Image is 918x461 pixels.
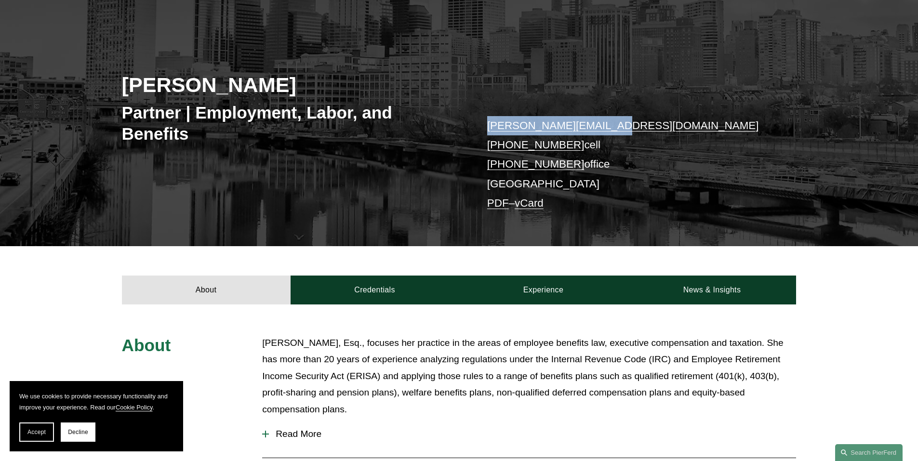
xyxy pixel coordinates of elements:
a: Cookie Policy [116,404,153,411]
button: Accept [19,422,54,442]
a: News & Insights [627,276,796,304]
a: Search this site [835,444,903,461]
p: [PERSON_NAME], Esq., focuses her practice in the areas of employee benefits law, executive compen... [262,335,796,418]
a: [PHONE_NUMBER] [487,158,585,170]
section: Cookie banner [10,381,183,451]
button: Decline [61,422,95,442]
a: PDF [487,197,509,209]
a: [PHONE_NUMBER] [487,139,585,151]
a: Experience [459,276,628,304]
span: Read More [269,429,796,439]
a: [PERSON_NAME][EMAIL_ADDRESS][DOMAIN_NAME] [487,119,759,132]
span: Accept [27,429,46,435]
h2: [PERSON_NAME] [122,72,459,97]
a: About [122,276,291,304]
button: Read More [262,421,796,447]
h3: Partner | Employment, Labor, and Benefits [122,102,459,144]
p: We use cookies to provide necessary functionality and improve your experience. Read our . [19,391,173,413]
p: cell office [GEOGRAPHIC_DATA] – [487,116,768,213]
span: Decline [68,429,88,435]
span: About [122,336,171,355]
a: vCard [515,197,544,209]
a: Credentials [291,276,459,304]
